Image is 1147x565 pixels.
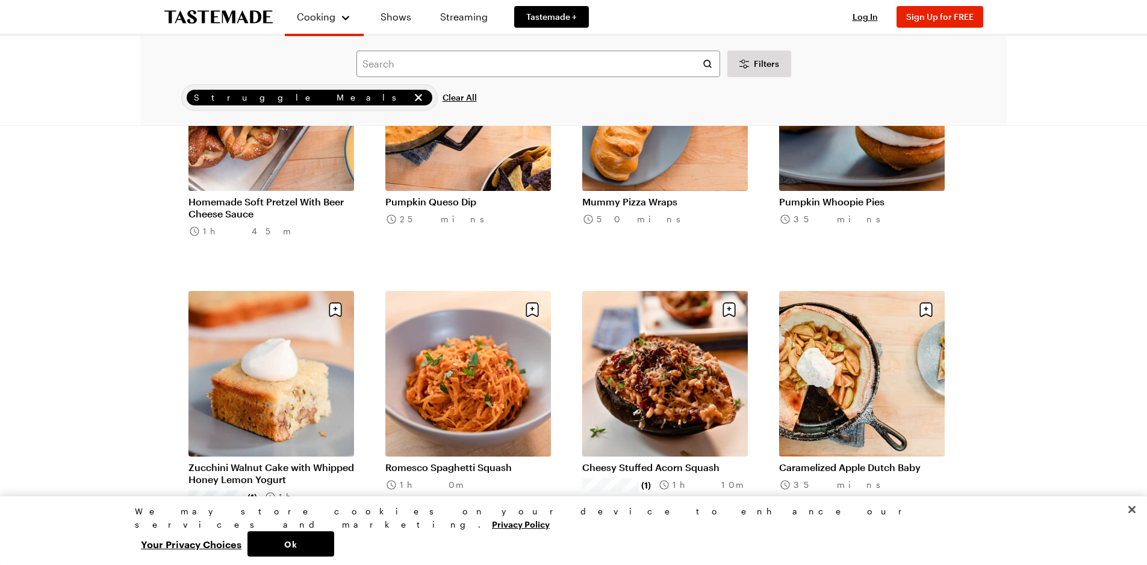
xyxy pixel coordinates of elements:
[906,11,974,22] span: Sign Up for FREE
[135,505,1002,557] div: Privacy
[443,92,477,104] span: Clear All
[514,6,589,28] a: Tastemade +
[521,298,544,321] button: Save recipe
[727,51,791,77] button: Desktop filters
[194,91,409,104] span: Struggle Meals
[779,196,945,208] a: Pumpkin Whoopie Pies
[526,11,577,23] span: Tastemade +
[915,298,937,321] button: Save recipe
[841,11,889,23] button: Log In
[443,84,477,111] button: Clear All
[385,461,551,473] a: Romesco Spaghetti Squash
[324,298,347,321] button: Save recipe
[582,461,748,473] a: Cheesy Stuffed Acorn Squash
[135,531,247,557] button: Your Privacy Choices
[897,6,983,28] button: Sign Up for FREE
[853,11,878,22] span: Log In
[297,5,352,29] button: Cooking
[1119,496,1145,523] button: Close
[718,298,741,321] button: Save recipe
[297,11,335,22] span: Cooking
[779,461,945,473] a: Caramelized Apple Dutch Baby
[135,505,1002,531] div: We may store cookies on your device to enhance our services and marketing.
[188,196,354,220] a: Homemade Soft Pretzel With Beer Cheese Sauce
[492,518,550,529] a: More information about your privacy, opens in a new tab
[164,10,273,24] a: To Tastemade Home Page
[754,58,779,70] span: Filters
[385,196,551,208] a: Pumpkin Queso Dip
[188,461,354,485] a: Zucchini Walnut Cake with Whipped Honey Lemon Yogurt
[582,196,748,208] a: Mummy Pizza Wraps
[412,91,425,104] button: remove Struggle Meals
[247,531,334,557] button: Ok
